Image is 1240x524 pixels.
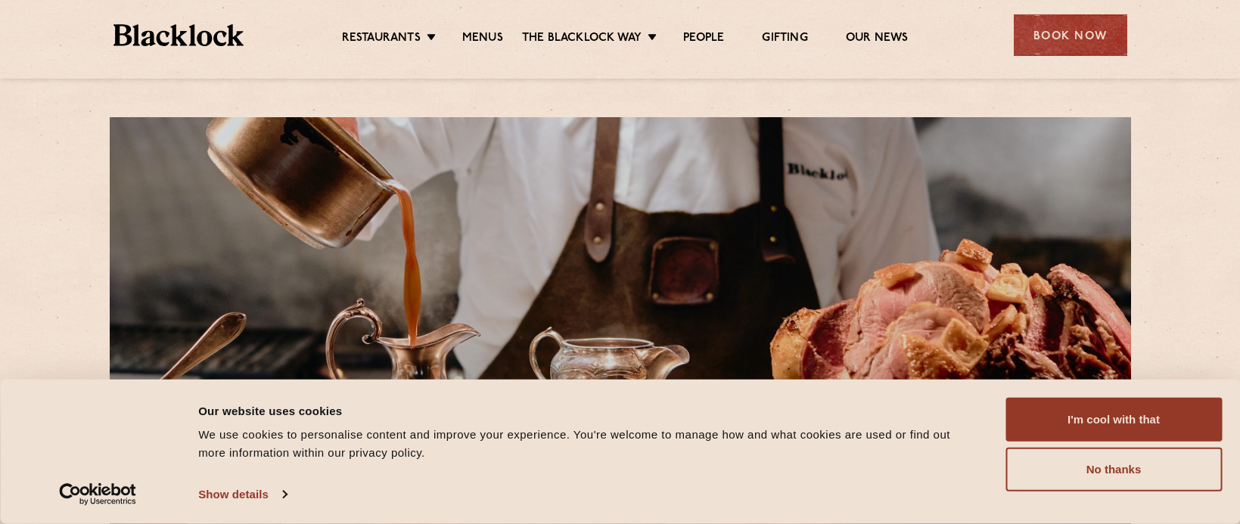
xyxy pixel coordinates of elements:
[846,31,909,48] a: Our News
[1005,448,1222,491] button: No thanks
[683,31,724,48] a: People
[113,24,244,46] img: BL_Textured_Logo-footer-cropped.svg
[1005,398,1222,442] button: I'm cool with that
[198,426,971,462] div: We use cookies to personalise content and improve your experience. You're welcome to manage how a...
[1014,14,1127,56] div: Book Now
[342,31,421,48] a: Restaurants
[522,31,642,48] a: The Blacklock Way
[462,31,503,48] a: Menus
[762,31,807,48] a: Gifting
[198,402,971,420] div: Our website uses cookies
[32,483,164,506] a: Usercentrics Cookiebot - opens in a new window
[198,483,286,506] a: Show details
